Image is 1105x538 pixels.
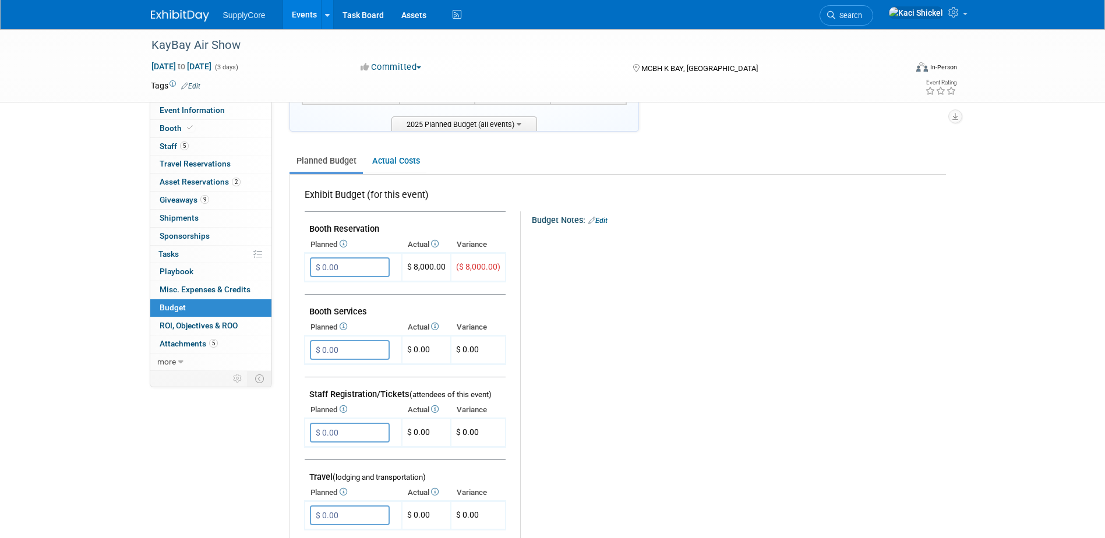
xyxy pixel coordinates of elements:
div: Exhibit Budget (for this event) [305,189,501,208]
span: ROI, Objectives & ROO [160,321,238,330]
span: $ 8,000.00 [407,262,446,271]
span: Event Information [160,105,225,115]
th: Actual [402,236,451,253]
a: ROI, Objectives & ROO [150,317,271,335]
span: Asset Reservations [160,177,241,186]
a: Misc. Expenses & Credits [150,281,271,299]
a: Booth [150,120,271,137]
span: Playbook [160,267,193,276]
th: Planned [305,402,402,418]
th: Actual [402,484,451,501]
a: Giveaways9 [150,192,271,209]
span: to [176,62,187,71]
span: Shipments [160,213,199,222]
a: Attachments5 [150,335,271,353]
td: Toggle Event Tabs [248,371,271,386]
span: 5 [180,141,189,150]
span: Staff [160,141,189,151]
div: KayBay Air Show [147,35,889,56]
a: Sponsorships [150,228,271,245]
th: Variance [451,319,506,335]
a: Shipments [150,210,271,227]
td: $ 0.00 [402,501,451,530]
span: (attendees of this event) [409,390,492,399]
span: Tasks [158,249,179,259]
td: Tags [151,80,200,91]
th: Actual [402,402,451,418]
td: Personalize Event Tab Strip [228,371,248,386]
td: Booth Services [305,295,506,320]
span: more [157,357,176,366]
th: Planned [305,319,402,335]
a: Tasks [150,246,271,263]
td: Staff Registration/Tickets [305,377,506,402]
span: Travel Reservations [160,159,231,168]
img: ExhibitDay [151,10,209,22]
img: Kaci Shickel [888,6,944,19]
th: Planned [305,484,402,501]
a: Event Information [150,102,271,119]
span: $ 0.00 [456,345,479,354]
span: [DATE] [DATE] [151,61,212,72]
td: Travel [305,460,506,485]
div: Budget Notes: [532,211,945,226]
th: Planned [305,236,402,253]
a: Playbook [150,263,271,281]
th: Variance [451,484,506,501]
span: 2 [232,178,241,186]
span: MCBH K BAY, [GEOGRAPHIC_DATA] [641,64,758,73]
a: Search [820,5,873,26]
span: $ 0.00 [456,427,479,437]
a: Budget [150,299,271,317]
span: Attachments [160,339,218,348]
span: Sponsorships [160,231,210,240]
a: Edit [588,217,608,225]
div: Event Rating [925,80,956,86]
a: Travel Reservations [150,155,271,173]
a: Staff5 [150,138,271,155]
i: Booth reservation complete [187,125,193,131]
th: Actual [402,319,451,335]
span: Budget [160,303,186,312]
a: Planned Budget [290,150,363,172]
span: SupplyCore [223,10,266,20]
a: Asset Reservations2 [150,174,271,191]
span: Booth [160,123,195,133]
button: Committed [356,61,426,73]
td: $ 0.00 [402,336,451,364]
span: (lodging and transportation) [333,473,426,482]
span: (3 days) [214,63,238,71]
span: 2025 Planned Budget (all events) [391,116,537,131]
span: Search [835,11,862,20]
span: 9 [200,195,209,204]
td: $ 0.00 [402,419,451,447]
th: Variance [451,402,506,418]
a: Actual Costs [365,150,426,172]
span: Giveaways [160,195,209,204]
div: Event Format [838,61,958,78]
span: ($ 8,000.00) [456,262,500,271]
span: 5 [209,339,218,348]
a: Edit [181,82,200,90]
div: In-Person [930,63,957,72]
img: Format-Inperson.png [916,62,928,72]
td: Booth Reservation [305,212,506,237]
th: Variance [451,236,506,253]
a: more [150,353,271,371]
span: Misc. Expenses & Credits [160,285,250,294]
span: $ 0.00 [456,510,479,519]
